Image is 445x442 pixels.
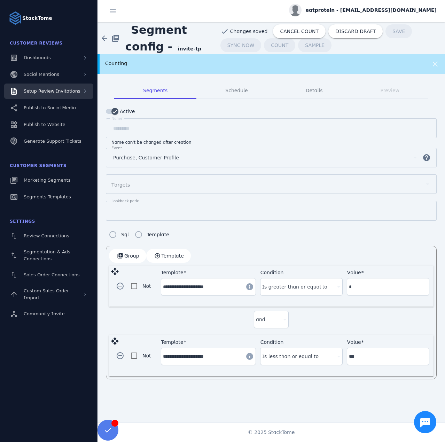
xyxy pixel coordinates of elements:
[4,189,93,205] a: Segments Templates
[106,174,437,201] mat-form-field: Segment targets
[141,282,151,290] label: Not
[178,46,201,52] strong: invite-tp
[335,29,376,34] span: DISCARD DRAFT
[4,228,93,244] a: Review Connections
[328,24,383,38] button: DISCARD DRAFT
[105,60,406,67] div: Counting
[260,339,284,345] mat-label: Condition
[22,15,52,22] strong: StackTome
[24,288,69,300] span: Custom Sales Order Import
[106,118,437,145] mat-form-field: Segment name
[111,182,130,188] mat-label: Targets
[24,272,79,277] span: Sales Order Connections
[4,245,93,266] a: Segmentation & Ads Connections
[262,283,327,291] span: Is greater than or equal to
[4,306,93,322] a: Community Invite
[163,352,241,361] input: Template
[347,270,361,275] mat-label: Value
[161,270,184,275] mat-label: Template
[109,249,146,263] button: Group
[347,339,361,345] mat-label: Value
[125,18,187,59] span: Segment config -
[163,283,241,291] input: Template
[260,270,284,275] mat-label: Condition
[4,134,93,149] a: Generate Support Tickets
[10,41,63,46] span: Customer Reviews
[4,100,93,116] a: Publish to Social Media
[24,194,71,199] span: Segments Templates
[146,230,169,239] label: Template
[4,173,93,188] a: Marketing Segments
[24,105,76,110] span: Publish to Social Media
[256,315,265,324] span: and
[306,7,437,14] span: eatprotein - [EMAIL_ADDRESS][DOMAIN_NAME]
[106,148,437,174] mat-form-field: Segment events
[24,55,51,60] span: Dashboards
[24,72,59,77] span: Social Mentions
[230,28,268,35] span: Changes saved
[4,117,93,132] a: Publish to Website
[273,24,326,38] button: CANCEL COUNT
[113,153,179,162] span: Purchase, Customer Profile
[10,163,67,168] span: Customer Segments
[106,228,169,242] mat-radio-group: Segment config type
[225,88,248,93] span: Schedule
[141,352,151,360] label: Not
[24,249,70,261] span: Segmentation & Ads Connections
[118,107,135,116] label: Active
[143,88,167,93] span: Segments
[161,339,184,345] mat-label: Template
[280,29,319,34] span: CANCEL COUNT
[289,4,437,16] button: eatprotein - [EMAIL_ADDRESS][DOMAIN_NAME]
[24,139,81,144] span: Generate Support Tickets
[124,253,139,258] span: Group
[24,88,80,94] span: Setup Review Invitations
[24,177,70,183] span: Marketing Segments
[111,138,192,145] mat-hint: Name can't be changed after creation
[111,146,124,150] mat-label: Events
[146,249,191,263] button: Template
[111,199,142,203] mat-label: Lookback period
[220,27,229,35] mat-icon: check
[111,34,120,42] mat-icon: library_books
[306,88,323,93] span: Details
[8,11,22,25] img: Logo image
[418,153,435,162] mat-icon: help
[10,219,35,224] span: Settings
[4,267,93,283] a: Sales Order Connections
[162,253,184,258] span: Template
[120,230,129,239] label: Sql
[245,283,254,291] mat-icon: info
[245,352,254,361] mat-icon: info
[262,352,319,361] span: Is less than or equal to
[248,429,295,436] span: © 2025 StackTome
[24,311,65,316] span: Community Invite
[111,116,122,120] mat-label: Name
[24,122,65,127] span: Publish to Website
[24,233,69,238] span: Review Connections
[289,4,302,16] img: profile.jpg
